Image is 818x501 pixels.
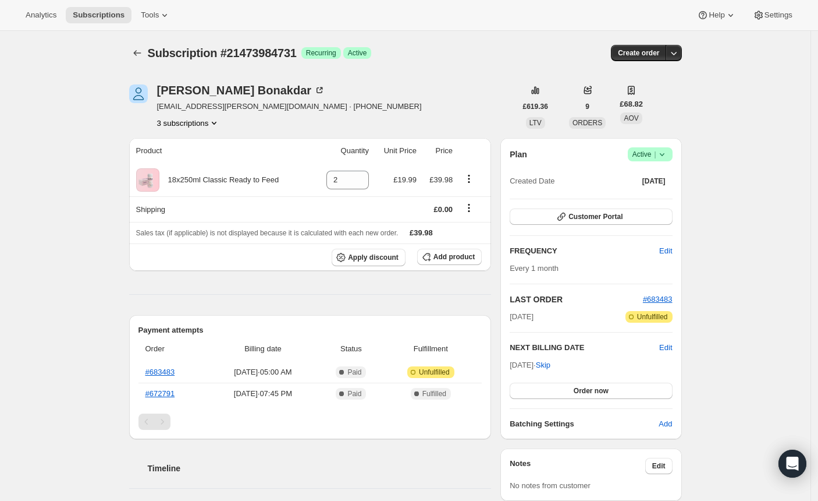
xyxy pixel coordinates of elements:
[420,138,456,164] th: Price
[433,252,475,262] span: Add product
[129,138,314,164] th: Product
[529,356,557,375] button: Skip
[148,463,492,474] h2: Timeline
[157,117,220,129] button: Product actions
[157,101,422,112] span: [EMAIL_ADDRESS][PERSON_NAME][DOMAIN_NAME] · [PHONE_NUMBER]
[136,168,159,192] img: product img
[510,294,643,305] h2: LAST ORDER
[19,7,63,23] button: Analytics
[460,172,478,185] button: Product actions
[410,228,433,237] span: £39.98
[643,295,673,304] a: #683483
[138,414,482,430] nav: Pagination
[136,229,399,237] span: Sales tax (if applicable) is not displayed because it is calculated with each new order.
[516,98,555,115] button: £619.36
[73,10,125,20] span: Subscriptions
[129,196,314,222] th: Shipping
[148,47,297,59] span: Subscription #21473984731
[348,253,399,262] span: Apply discount
[585,102,589,111] span: 9
[637,312,668,322] span: Unfulfilled
[632,149,668,160] span: Active
[347,389,361,398] span: Paid
[652,415,679,433] button: Add
[313,138,372,164] th: Quantity
[624,114,638,122] span: AOV
[778,450,806,478] div: Open Intercom Messenger
[134,7,177,23] button: Tools
[572,119,602,127] span: ORDERS
[643,294,673,305] button: #683483
[642,177,666,186] span: [DATE]
[618,48,659,58] span: Create order
[510,245,659,257] h2: FREQUENCY
[652,242,679,260] button: Edit
[510,481,591,490] span: No notes from customer
[659,418,672,430] span: Add
[386,343,475,355] span: Fulfillment
[635,173,673,189] button: [DATE]
[66,7,131,23] button: Subscriptions
[138,336,207,362] th: Order
[26,10,56,20] span: Analytics
[347,368,361,377] span: Paid
[620,98,643,110] span: £68.82
[129,45,145,61] button: Subscriptions
[306,48,336,58] span: Recurring
[510,361,550,369] span: [DATE] ·
[690,7,743,23] button: Help
[536,359,550,371] span: Skip
[510,342,659,354] h2: NEXT BILLING DATE
[510,418,659,430] h6: Batching Settings
[652,461,666,471] span: Edit
[510,311,534,323] span: [DATE]
[510,175,554,187] span: Created Date
[568,212,623,221] span: Customer Portal
[417,249,482,265] button: Add product
[529,119,542,127] span: LTV
[210,366,315,378] span: [DATE] · 05:00 AM
[422,389,446,398] span: Fulfilled
[574,386,609,396] span: Order now
[764,10,792,20] span: Settings
[510,149,527,160] h2: Plan
[434,205,453,214] span: £0.00
[645,458,673,474] button: Edit
[746,7,799,23] button: Settings
[372,138,420,164] th: Unit Price
[348,48,367,58] span: Active
[419,368,450,377] span: Unfulfilled
[709,10,724,20] span: Help
[145,368,175,376] a: #683483
[659,245,672,257] span: Edit
[659,342,672,354] button: Edit
[141,10,159,20] span: Tools
[654,150,656,159] span: |
[210,343,315,355] span: Billing date
[510,264,559,273] span: Every 1 month
[429,175,453,184] span: £39.98
[460,202,478,214] button: Shipping actions
[611,45,666,61] button: Create order
[510,209,672,225] button: Customer Portal
[159,174,279,186] div: 18x250ml Classic Ready to Feed
[523,102,548,111] span: £619.36
[322,343,379,355] span: Status
[393,175,417,184] span: £19.99
[510,458,645,474] h3: Notes
[157,84,326,96] div: [PERSON_NAME] Bonakdar
[210,388,315,400] span: [DATE] · 07:45 PM
[138,324,482,336] h2: Payment attempts
[578,98,596,115] button: 9
[129,84,148,103] span: Sara Bonakdar
[510,383,672,399] button: Order now
[332,249,406,266] button: Apply discount
[145,389,175,398] a: #672791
